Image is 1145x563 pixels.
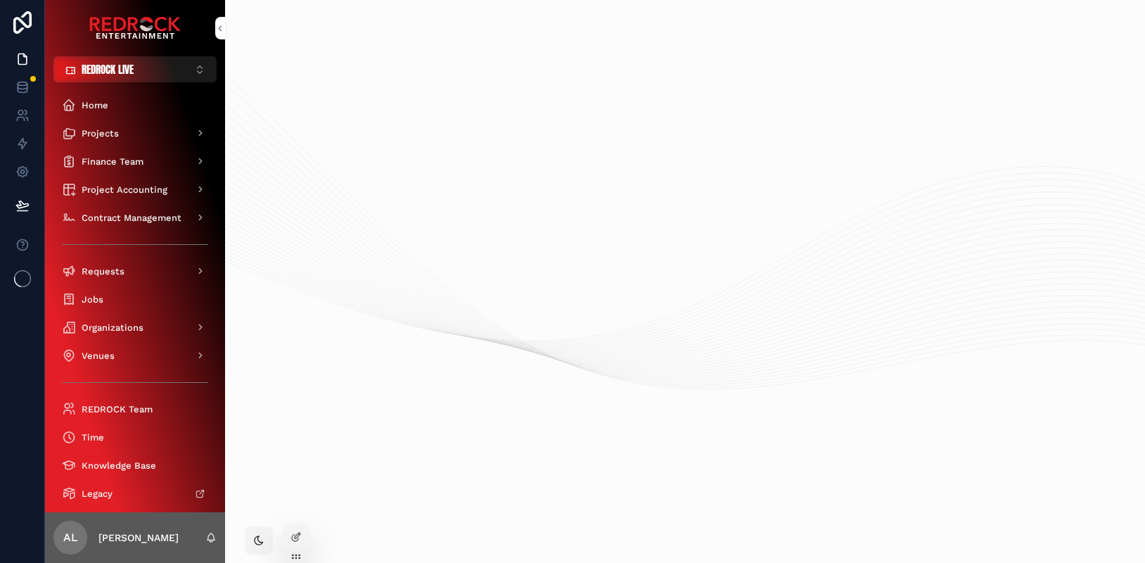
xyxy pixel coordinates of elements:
[63,529,78,546] span: AL
[53,481,217,506] a: Legacy
[53,92,217,118] a: Home
[82,431,104,443] span: Time
[53,56,217,82] button: Select Button
[82,127,119,139] span: Projects
[82,265,124,277] span: Requests
[82,62,134,77] span: REDROCK LIVE
[53,315,217,340] a: Organizations
[82,184,167,196] span: Project Accounting
[82,322,143,334] span: Organizations
[82,403,153,415] span: REDROCK Team
[82,488,113,500] span: Legacy
[53,258,217,284] a: Requests
[82,293,103,305] span: Jobs
[45,82,225,512] div: scrollable content
[53,286,217,312] a: Jobs
[53,148,217,174] a: Finance Team
[53,120,217,146] a: Projects
[82,350,115,362] span: Venues
[82,99,108,111] span: Home
[53,396,217,422] a: REDROCK Team
[53,453,217,478] a: Knowledge Base
[89,17,181,39] img: App logo
[53,177,217,202] a: Project Accounting
[53,424,217,450] a: Time
[82,212,181,224] span: Contract Management
[98,531,179,545] p: [PERSON_NAME]
[82,156,143,167] span: Finance Team
[53,343,217,368] a: Venues
[82,460,156,472] span: Knowledge Base
[53,205,217,230] a: Contract Management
